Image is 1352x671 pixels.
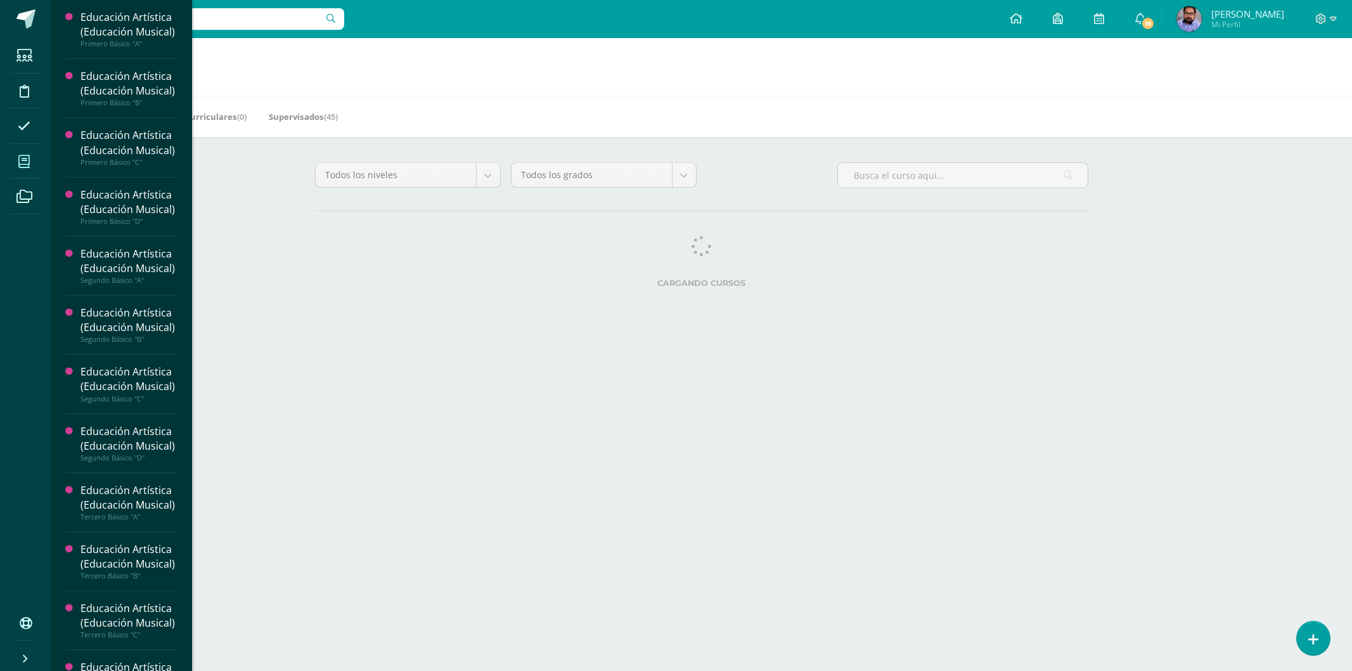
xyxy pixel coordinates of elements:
div: Primero Básico "A" [80,39,177,48]
a: Todos los grados [512,163,696,187]
div: Tercero Básico "B" [80,571,177,580]
div: Educación Artística (Educación Musical) [80,69,177,98]
div: Segundo Básico "C" [80,394,177,403]
div: Educación Artística (Educación Musical) [80,128,177,157]
a: Educación Artística (Educación Musical)Primero Básico "D" [80,188,177,226]
div: Educación Artística (Educación Musical) [80,188,177,217]
a: Educación Artística (Educación Musical)Segundo Básico "C" [80,365,177,403]
div: Segundo Básico "B" [80,335,177,344]
label: Cargando cursos [315,278,1088,288]
div: Tercero Básico "A" [80,512,177,521]
div: Educación Artística (Educación Musical) [80,542,177,571]
a: Educación Artística (Educación Musical)Primero Básico "C" [80,128,177,166]
a: Educación Artística (Educación Musical)Tercero Básico "B" [80,542,177,580]
div: Educación Artística (Educación Musical) [80,10,177,39]
div: Primero Básico "D" [80,217,177,226]
span: (45) [324,111,338,122]
div: Educación Artística (Educación Musical) [80,365,177,394]
a: Educación Artística (Educación Musical)Tercero Básico "A" [80,483,177,521]
div: Segundo Básico "A" [80,276,177,285]
a: Supervisados(45) [269,107,338,127]
a: Educación Artística (Educación Musical)Segundo Básico "B" [80,306,177,344]
a: Educación Artística (Educación Musical)Primero Básico "A" [80,10,177,48]
input: Busca un usuario... [59,8,344,30]
img: 7c3d6755148f85b195babec4e2a345e8.png [1176,6,1202,32]
div: Educación Artística (Educación Musical) [80,601,177,630]
a: Educación Artística (Educación Musical)Segundo Básico "D" [80,424,177,462]
a: Educación Artística (Educación Musical)Segundo Básico "A" [80,247,177,285]
div: Educación Artística (Educación Musical) [80,247,177,276]
div: Educación Artística (Educación Musical) [80,424,177,453]
div: Tercero Básico "C" [80,630,177,639]
div: Primero Básico "B" [80,98,177,107]
span: Todos los niveles [325,163,467,187]
span: 19 [1140,16,1154,30]
a: Educación Artística (Educación Musical)Tercero Básico "C" [80,601,177,639]
input: Busca el curso aquí... [838,163,1088,188]
span: Mi Perfil [1211,19,1284,30]
span: [PERSON_NAME] [1211,8,1284,20]
div: Educación Artística (Educación Musical) [80,306,177,335]
div: Primero Básico "C" [80,158,177,167]
div: Segundo Básico "D" [80,453,177,462]
a: Educación Artística (Educación Musical)Primero Básico "B" [80,69,177,107]
span: (0) [237,111,247,122]
span: Todos los grados [521,163,662,187]
a: Mis Extracurriculares(0) [147,107,247,127]
a: Todos los niveles [316,163,500,187]
div: Educación Artística (Educación Musical) [80,483,177,512]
